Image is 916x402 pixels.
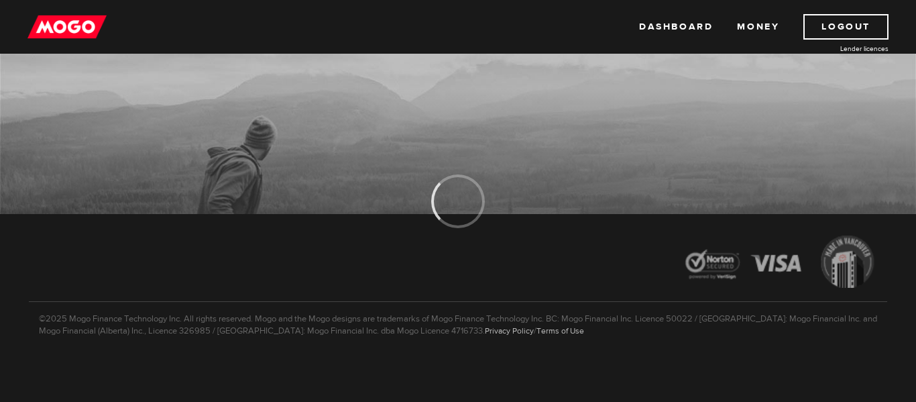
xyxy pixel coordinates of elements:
[29,301,887,337] p: ©2025 Mogo Finance Technology Inc. All rights reserved. Mogo and the Mogo designs are trademarks ...
[737,14,779,40] a: Money
[860,346,916,402] iframe: LiveChat chat widget
[673,225,887,301] img: legal-icons-92a2ffecb4d32d839781d1b4e4802d7b.png
[639,14,713,40] a: Dashboard
[27,14,107,40] img: mogo_logo-11ee424be714fa7cbb0f0f49df9e16ec.png
[788,44,889,54] a: Lender licences
[485,325,534,336] a: Privacy Policy
[536,325,584,336] a: Terms of Use
[803,14,889,40] a: Logout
